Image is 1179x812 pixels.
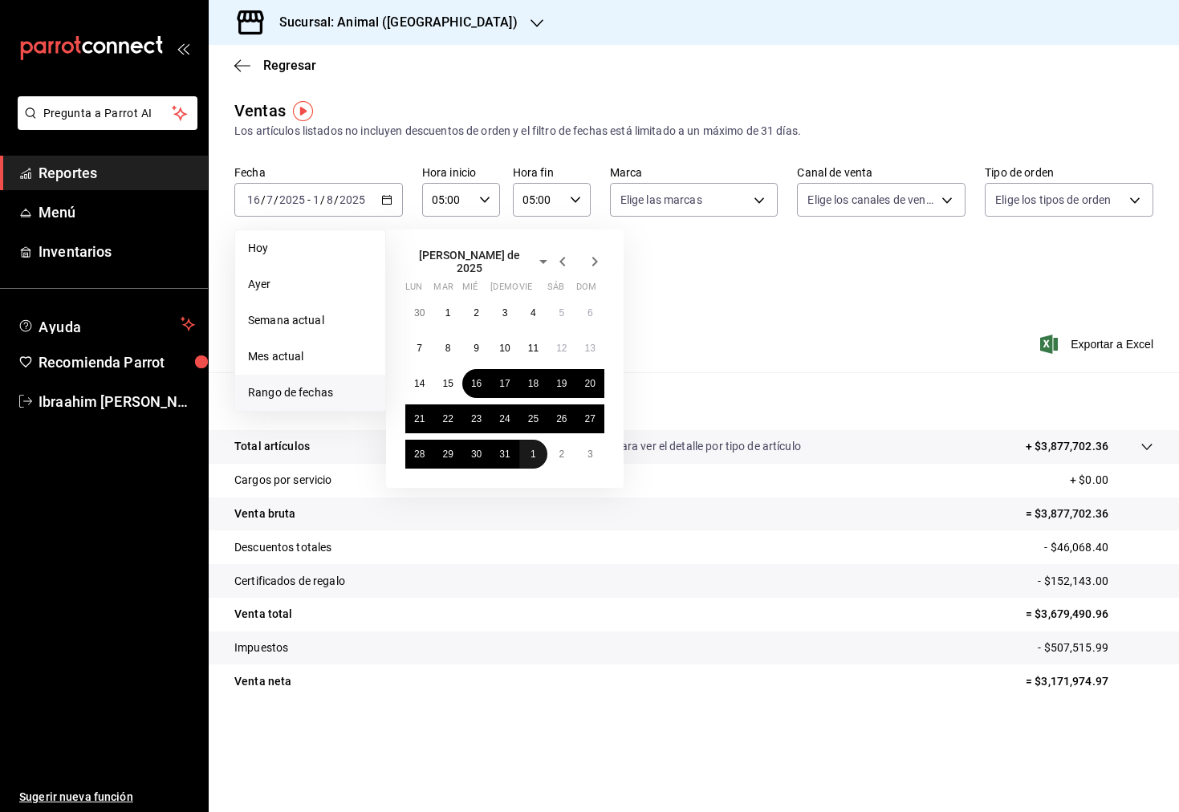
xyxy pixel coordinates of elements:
abbr: martes [433,282,453,298]
button: 23 de julio de 2025 [462,404,490,433]
abbr: 27 de julio de 2025 [585,413,596,424]
span: Recomienda Parrot [39,351,195,373]
span: Mes actual [248,348,372,365]
p: Total artículos [234,438,310,455]
abbr: 23 de julio de 2025 [471,413,482,424]
p: Resumen [234,392,1153,411]
p: Venta neta [234,673,291,690]
abbr: 5 de julio de 2025 [559,307,564,319]
button: 18 de julio de 2025 [519,369,547,398]
img: Tooltip marker [293,101,313,121]
button: 4 de julio de 2025 [519,298,547,327]
p: Impuestos [234,639,288,656]
button: 12 de julio de 2025 [547,334,575,363]
button: 11 de julio de 2025 [519,334,547,363]
abbr: 22 de julio de 2025 [442,413,453,424]
input: ---- [339,193,366,206]
span: / [320,193,325,206]
p: = $3,877,702.36 [1026,505,1153,522]
span: Ibraahim [PERSON_NAME] [39,391,195,412]
span: Ayuda [39,315,174,334]
input: -- [246,193,261,206]
abbr: 12 de julio de 2025 [556,343,567,354]
input: -- [266,193,274,206]
abbr: 7 de julio de 2025 [417,343,422,354]
span: Semana actual [248,312,372,329]
p: - $152,143.00 [1038,573,1153,590]
button: 26 de julio de 2025 [547,404,575,433]
input: -- [312,193,320,206]
span: / [274,193,278,206]
label: Hora inicio [422,167,500,178]
p: + $3,877,702.36 [1026,438,1108,455]
span: / [334,193,339,206]
abbr: domingo [576,282,596,298]
p: Certificados de regalo [234,573,345,590]
abbr: 21 de julio de 2025 [414,413,425,424]
span: Elige los canales de venta [807,192,936,208]
span: Rango de fechas [248,384,372,401]
button: Pregunta a Parrot AI [18,96,197,130]
button: 30 de junio de 2025 [405,298,433,327]
span: Elige las marcas [620,192,702,208]
button: 1 de julio de 2025 [433,298,461,327]
button: 7 de julio de 2025 [405,334,433,363]
button: 28 de julio de 2025 [405,440,433,469]
button: 17 de julio de 2025 [490,369,518,398]
button: 6 de julio de 2025 [576,298,604,327]
button: 27 de julio de 2025 [576,404,604,433]
p: Descuentos totales [234,539,331,556]
input: -- [326,193,334,206]
button: 24 de julio de 2025 [490,404,518,433]
button: 13 de julio de 2025 [576,334,604,363]
label: Tipo de orden [985,167,1153,178]
abbr: 1 de agosto de 2025 [531,449,536,460]
span: Sugerir nueva función [19,789,195,806]
span: Reportes [39,162,195,184]
abbr: 4 de julio de 2025 [531,307,536,319]
label: Canal de venta [797,167,966,178]
button: 15 de julio de 2025 [433,369,461,398]
button: open_drawer_menu [177,42,189,55]
abbr: 19 de julio de 2025 [556,378,567,389]
span: [PERSON_NAME] de 2025 [405,249,534,274]
label: Hora fin [513,167,591,178]
abbr: 13 de julio de 2025 [585,343,596,354]
p: + $0.00 [1070,472,1153,489]
button: 8 de julio de 2025 [433,334,461,363]
span: Pregunta a Parrot AI [43,105,173,122]
abbr: 25 de julio de 2025 [528,413,539,424]
abbr: 8 de julio de 2025 [445,343,451,354]
button: 5 de julio de 2025 [547,298,575,327]
abbr: 30 de julio de 2025 [471,449,482,460]
abbr: 2 de julio de 2025 [474,307,479,319]
button: [PERSON_NAME] de 2025 [405,249,553,274]
span: Menú [39,201,195,223]
input: ---- [278,193,306,206]
abbr: lunes [405,282,422,298]
button: 3 de agosto de 2025 [576,440,604,469]
abbr: miércoles [462,282,478,298]
a: Pregunta a Parrot AI [11,116,197,133]
button: 2 de agosto de 2025 [547,440,575,469]
p: Cargos por servicio [234,472,332,489]
button: 29 de julio de 2025 [433,440,461,469]
button: 10 de julio de 2025 [490,334,518,363]
span: Inventarios [39,241,195,262]
p: - $46,068.40 [1044,539,1153,556]
abbr: sábado [547,282,564,298]
button: Exportar a Excel [1043,335,1153,354]
button: 19 de julio de 2025 [547,369,575,398]
button: 31 de julio de 2025 [490,440,518,469]
button: 25 de julio de 2025 [519,404,547,433]
abbr: 3 de agosto de 2025 [587,449,593,460]
abbr: 24 de julio de 2025 [499,413,510,424]
abbr: 3 de julio de 2025 [502,307,508,319]
abbr: 1 de julio de 2025 [445,307,451,319]
abbr: 18 de julio de 2025 [528,378,539,389]
abbr: viernes [519,282,532,298]
span: Ayer [248,276,372,293]
span: / [261,193,266,206]
div: Ventas [234,99,286,123]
